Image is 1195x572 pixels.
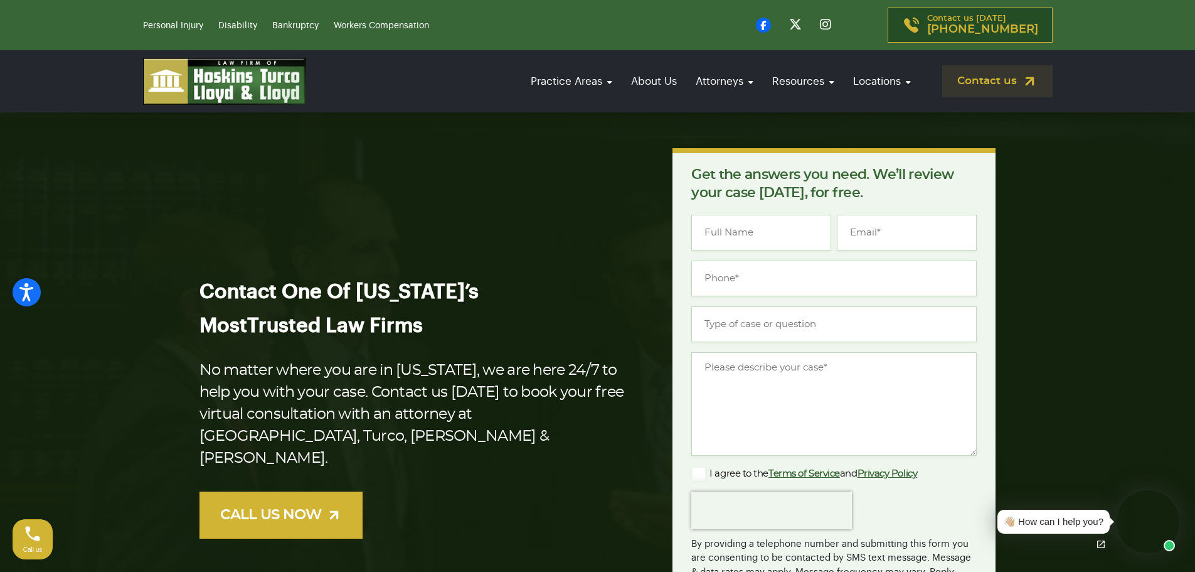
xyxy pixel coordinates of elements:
a: Bankruptcy [272,21,319,30]
label: I agree to the and [691,467,917,482]
a: Terms of Service [768,469,840,478]
div: 👋🏼 How can I help you? [1004,515,1103,529]
span: Trusted Law Firms [247,316,423,336]
a: Workers Compensation [334,21,429,30]
span: Contact One Of [US_STATE]’s [199,282,479,302]
p: No matter where you are in [US_STATE], we are here 24/7 to help you with your case. Contact us [D... [199,360,633,470]
a: Privacy Policy [858,469,918,478]
img: logo [143,58,306,105]
p: Contact us [DATE] [927,14,1038,36]
p: Get the answers you need. We’ll review your case [DATE], for free. [691,166,977,202]
span: Most [199,316,247,336]
input: Phone* [691,261,977,296]
input: Full Name [691,215,831,251]
span: [PHONE_NUMBER] [927,23,1038,36]
a: Personal Injury [143,21,203,30]
a: Locations [847,63,917,99]
a: CALL US NOW [199,492,363,539]
a: About Us [625,63,683,99]
span: Call us [23,546,43,553]
a: Contact us [DATE][PHONE_NUMBER] [888,8,1053,43]
input: Type of case or question [691,306,977,342]
a: Resources [766,63,841,99]
input: Email* [837,215,977,251]
img: arrow-up-right-light.svg [326,507,342,523]
a: Attorneys [689,63,760,99]
a: Disability [218,21,257,30]
a: Contact us [942,65,1053,97]
iframe: reCAPTCHA [691,492,852,529]
a: Open chat [1088,531,1114,558]
a: Practice Areas [524,63,619,99]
